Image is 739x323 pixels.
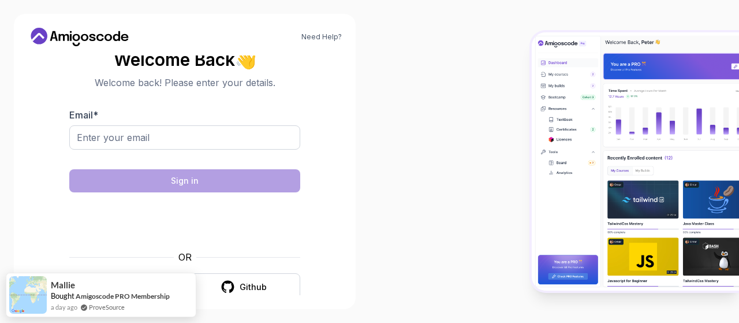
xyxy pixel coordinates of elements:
[171,175,199,187] div: Sign in
[76,292,170,300] a: Amigoscode PRO Membership
[234,50,256,69] span: 👋
[178,250,192,264] p: OR
[187,273,300,300] button: Github
[89,302,125,312] a: ProveSource
[98,199,272,243] iframe: Widget containing checkbox for hCaptcha security challenge
[9,276,47,314] img: provesource social proof notification image
[69,109,98,121] label: Email *
[28,28,132,46] a: Home link
[301,32,342,42] a: Need Help?
[69,169,300,192] button: Sign in
[69,76,300,90] p: Welcome back! Please enter your details.
[51,291,74,300] span: Bought
[69,125,300,150] input: Enter your email
[51,280,75,290] span: Mallie
[69,50,300,69] h2: Welcome Back
[240,281,267,293] div: Github
[51,302,77,312] span: a day ago
[532,32,739,291] img: Amigoscode Dashboard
